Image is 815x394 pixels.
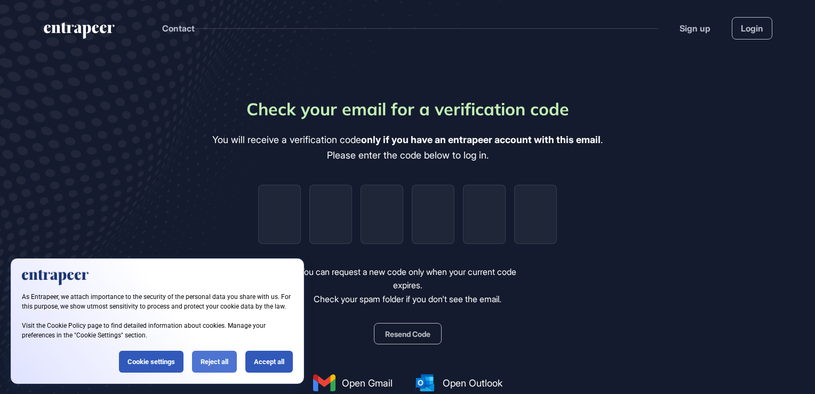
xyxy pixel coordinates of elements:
[680,22,710,35] a: Sign up
[284,265,531,306] div: You can request a new code only when your current code expires. Check your spam folder if you don...
[414,374,502,391] a: Open Outlook
[374,323,442,344] button: Resend Code
[212,132,603,163] div: You will receive a verification code . Please enter the code below to log in.
[361,134,601,145] b: only if you have an entrapeer account with this email
[443,376,502,390] span: Open Outlook
[342,376,393,390] span: Open Gmail
[246,96,569,122] div: Check your email for a verification code
[313,374,393,391] a: Open Gmail
[162,21,195,35] button: Contact
[43,22,116,43] a: entrapeer-logo
[732,17,772,40] a: Login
